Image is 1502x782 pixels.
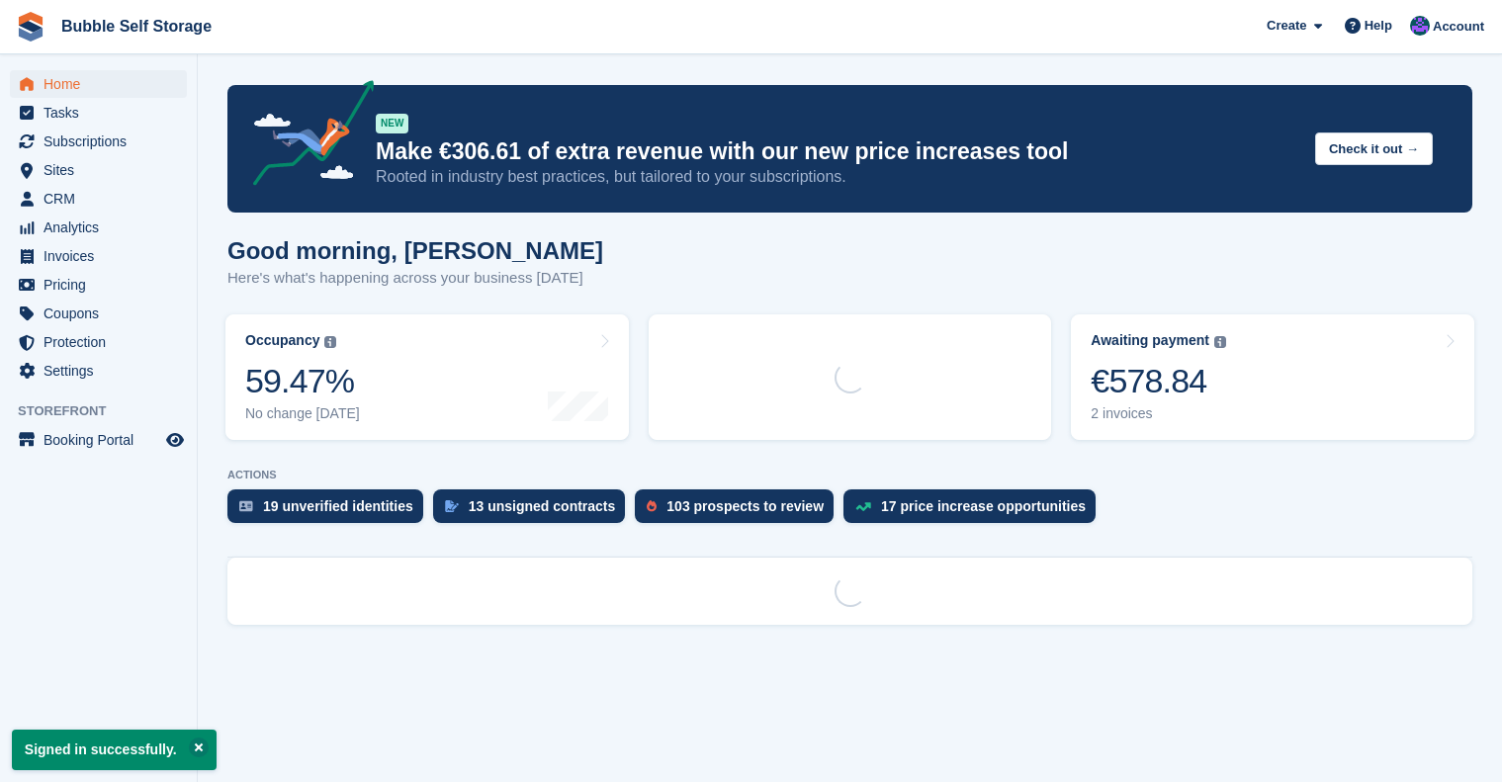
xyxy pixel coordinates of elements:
[10,328,187,356] a: menu
[44,328,162,356] span: Protection
[44,214,162,241] span: Analytics
[245,361,360,401] div: 59.47%
[245,332,319,349] div: Occupancy
[376,166,1299,188] p: Rooted in industry best practices, but tailored to your subscriptions.
[53,10,220,43] a: Bubble Self Storage
[469,498,616,514] div: 13 unsigned contracts
[227,267,603,290] p: Here's what's happening across your business [DATE]
[44,99,162,127] span: Tasks
[376,114,408,133] div: NEW
[245,405,360,422] div: No change [DATE]
[10,70,187,98] a: menu
[263,498,413,514] div: 19 unverified identities
[843,489,1105,533] a: 17 price increase opportunities
[445,500,459,512] img: contract_signature_icon-13c848040528278c33f63329250d36e43548de30e8caae1d1a13099fd9432cc5.svg
[239,500,253,512] img: verify_identity-adf6edd0f0f0b5bbfe63781bf79b02c33cf7c696d77639b501bdc392416b5a36.svg
[635,489,843,533] a: 103 prospects to review
[18,401,197,421] span: Storefront
[324,336,336,348] img: icon-info-grey-7440780725fd019a000dd9b08b2336e03edf1995a4989e88bcd33f0948082b44.svg
[10,426,187,454] a: menu
[881,498,1086,514] div: 17 price increase opportunities
[10,214,187,241] a: menu
[1365,16,1392,36] span: Help
[1433,17,1484,37] span: Account
[44,128,162,155] span: Subscriptions
[16,12,45,42] img: stora-icon-8386f47178a22dfd0bd8f6a31ec36ba5ce8667c1dd55bd0f319d3a0aa187defe.svg
[12,730,217,770] p: Signed in successfully.
[225,314,629,440] a: Occupancy 59.47% No change [DATE]
[1091,361,1226,401] div: €578.84
[44,185,162,213] span: CRM
[433,489,636,533] a: 13 unsigned contracts
[44,156,162,184] span: Sites
[1267,16,1306,36] span: Create
[44,300,162,327] span: Coupons
[236,80,375,193] img: price-adjustments-announcement-icon-8257ccfd72463d97f412b2fc003d46551f7dbcb40ab6d574587a9cd5c0d94...
[647,500,657,512] img: prospect-51fa495bee0391a8d652442698ab0144808aea92771e9ea1ae160a38d050c398.svg
[44,242,162,270] span: Invoices
[1214,336,1226,348] img: icon-info-grey-7440780725fd019a000dd9b08b2336e03edf1995a4989e88bcd33f0948082b44.svg
[1091,405,1226,422] div: 2 invoices
[10,271,187,299] a: menu
[1410,16,1430,36] img: Stuart Jackson
[10,156,187,184] a: menu
[44,271,162,299] span: Pricing
[1315,132,1433,165] button: Check it out →
[1071,314,1474,440] a: Awaiting payment €578.84 2 invoices
[163,428,187,452] a: Preview store
[10,300,187,327] a: menu
[10,185,187,213] a: menu
[10,99,187,127] a: menu
[10,242,187,270] a: menu
[10,128,187,155] a: menu
[227,489,433,533] a: 19 unverified identities
[1091,332,1209,349] div: Awaiting payment
[44,70,162,98] span: Home
[44,357,162,385] span: Settings
[855,502,871,511] img: price_increase_opportunities-93ffe204e8149a01c8c9dc8f82e8f89637d9d84a8eef4429ea346261dce0b2c0.svg
[227,469,1472,481] p: ACTIONS
[10,357,187,385] a: menu
[376,137,1299,166] p: Make €306.61 of extra revenue with our new price increases tool
[666,498,824,514] div: 103 prospects to review
[227,237,603,264] h1: Good morning, [PERSON_NAME]
[44,426,162,454] span: Booking Portal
